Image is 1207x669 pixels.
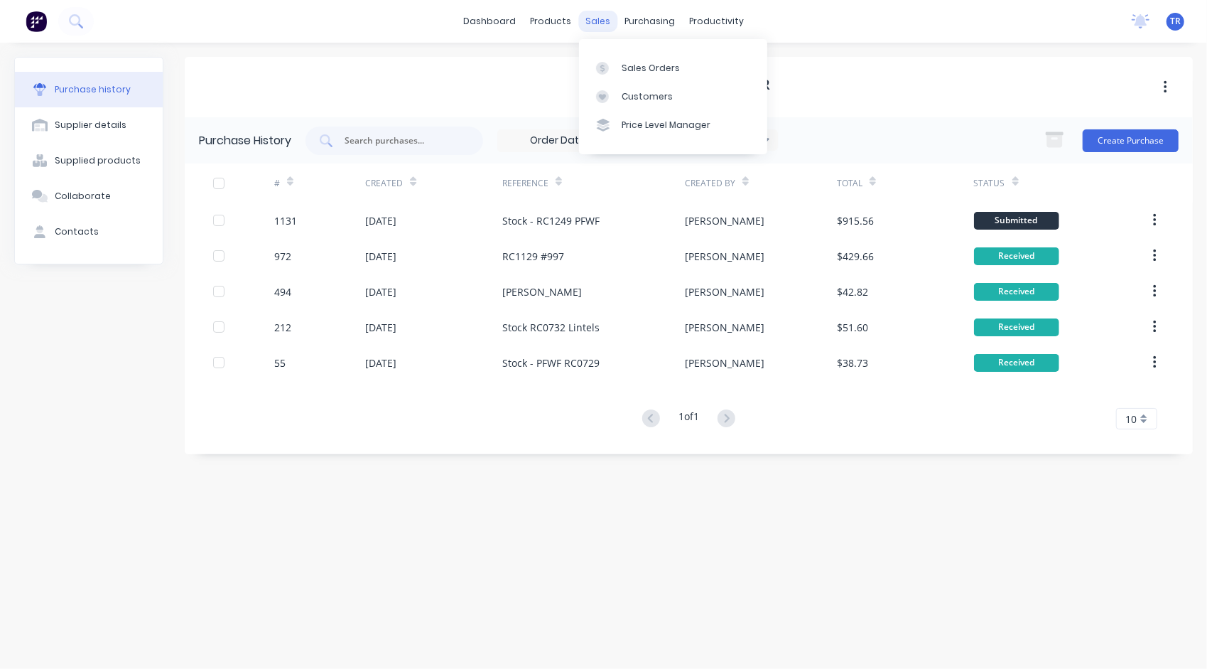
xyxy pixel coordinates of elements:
div: Collaborate [55,190,111,203]
div: Sales Orders [622,62,680,75]
div: [DATE] [365,284,396,299]
button: Supplied products [15,143,163,178]
div: Received [974,283,1059,301]
div: Supplied products [55,154,141,167]
a: dashboard [456,11,523,32]
span: 10 [1125,412,1137,427]
input: Search purchases... [343,134,461,148]
div: $38.73 [837,355,868,370]
div: products [523,11,578,32]
div: Stock - RC1249 PFWF [502,213,600,228]
div: Purchase history [55,83,131,96]
button: Purchase history [15,72,163,107]
div: Stock - PFWF RC0729 [502,355,600,370]
div: Price Level Manager [622,119,710,132]
div: 494 [274,284,291,299]
div: 972 [274,249,291,264]
a: Customers [579,82,767,111]
a: Sales Orders [579,53,767,82]
div: [PERSON_NAME] [685,249,764,264]
div: productivity [682,11,751,32]
div: Submitted [974,212,1059,230]
input: Order Date [498,130,617,151]
div: Customers [622,90,673,103]
div: [DATE] [365,213,396,228]
div: purchasing [617,11,682,32]
div: Reference [502,177,548,190]
div: Stock RC0732 Lintels [502,320,600,335]
div: # [274,177,280,190]
div: sales [578,11,617,32]
div: 55 [274,355,286,370]
img: Factory [26,11,47,32]
div: [PERSON_NAME] [685,320,764,335]
div: [DATE] [365,355,396,370]
div: Supplier details [55,119,126,132]
div: [PERSON_NAME] [685,213,764,228]
div: Purchase History [199,132,291,149]
button: Supplier details [15,107,163,143]
div: [PERSON_NAME] [685,355,764,370]
div: Received [974,247,1059,265]
div: 1131 [274,213,297,228]
div: [DATE] [365,320,396,335]
div: Created By [685,177,735,190]
div: RC1129 #997 [502,249,564,264]
div: Created [365,177,403,190]
div: Status [974,177,1005,190]
div: [PERSON_NAME] [685,284,764,299]
div: Received [974,354,1059,372]
span: TR [1170,15,1181,28]
div: $915.56 [837,213,874,228]
div: [DATE] [365,249,396,264]
div: [PERSON_NAME] [502,284,582,299]
div: Received [974,319,1059,336]
div: $42.82 [837,284,868,299]
div: 1 of 1 [678,409,699,429]
div: 212 [274,320,291,335]
div: Contacts [55,225,99,238]
button: Collaborate [15,178,163,214]
a: Price Level Manager [579,111,767,139]
div: $429.66 [837,249,874,264]
button: Contacts [15,214,163,250]
button: Create Purchase [1083,129,1179,152]
div: $51.60 [837,320,868,335]
div: Total [837,177,862,190]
